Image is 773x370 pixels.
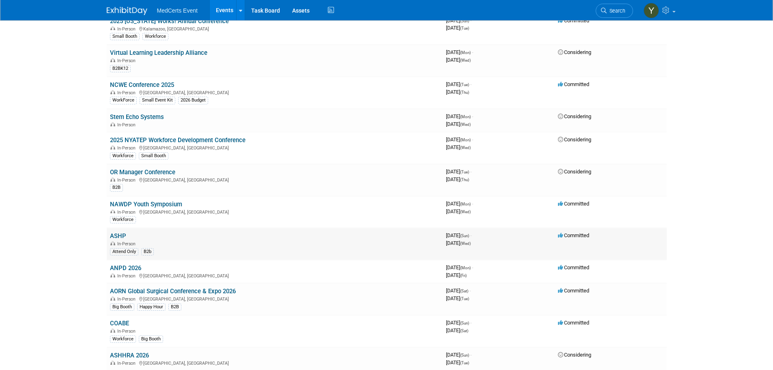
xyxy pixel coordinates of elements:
[110,90,115,94] img: In-Person Event
[558,136,591,143] span: Considering
[460,241,471,246] span: (Wed)
[558,113,591,119] span: Considering
[472,113,473,119] span: -
[117,177,138,183] span: In-Person
[460,170,469,174] span: (Tue)
[644,3,659,18] img: Yenexis Quintana
[110,169,175,176] a: OR Manager Conference
[446,121,471,127] span: [DATE]
[446,113,473,119] span: [DATE]
[470,320,472,326] span: -
[110,241,115,245] img: In-Person Event
[110,113,164,121] a: Stem Echo Systems
[110,320,129,327] a: COABE
[446,295,469,301] span: [DATE]
[460,122,471,127] span: (Wed)
[446,81,472,87] span: [DATE]
[446,176,469,182] span: [DATE]
[470,169,472,175] span: -
[107,7,147,15] img: ExhibitDay
[460,273,467,278] span: (Fri)
[110,296,115,301] img: In-Person Event
[460,82,469,87] span: (Tue)
[110,361,115,365] img: In-Person Event
[558,288,589,294] span: Committed
[446,327,468,333] span: [DATE]
[446,57,471,63] span: [DATE]
[110,97,137,104] div: WorkForce
[110,288,236,295] a: AORN Global Surgical Conference & Expo 2026
[446,25,469,31] span: [DATE]
[140,97,175,104] div: Small Event Kit
[110,136,245,144] a: 2025 NYATEP Workforce Development Conference
[110,208,439,215] div: [GEOGRAPHIC_DATA], [GEOGRAPHIC_DATA]
[139,335,163,343] div: Big Booth
[460,353,469,357] span: (Sun)
[110,216,136,223] div: Workforce
[470,352,472,358] span: -
[110,210,115,214] img: In-Person Event
[469,288,471,294] span: -
[596,4,633,18] a: Search
[117,296,138,302] span: In-Person
[117,58,138,63] span: In-Person
[460,50,471,55] span: (Mon)
[460,361,469,365] span: (Tue)
[110,303,134,311] div: Big Booth
[168,303,181,311] div: B2B
[117,145,138,151] span: In-Person
[110,58,115,62] img: In-Person Event
[110,352,149,359] a: ASHHRA 2026
[110,89,439,95] div: [GEOGRAPHIC_DATA], [GEOGRAPHIC_DATA]
[472,136,473,143] span: -
[446,201,473,207] span: [DATE]
[558,320,589,326] span: Committed
[470,232,472,238] span: -
[117,241,138,247] span: In-Person
[110,145,115,149] img: In-Person Event
[446,359,469,366] span: [DATE]
[110,184,123,191] div: B2B
[558,81,589,87] span: Committed
[117,210,138,215] span: In-Person
[117,361,138,366] span: In-Person
[178,97,208,104] div: 2026 Budget
[110,65,131,72] div: B2BK12
[446,232,472,238] span: [DATE]
[139,152,168,160] div: Small Booth
[446,49,473,55] span: [DATE]
[460,329,468,333] span: (Sat)
[141,248,154,255] div: B2b
[110,81,174,89] a: NCWE Conference 2025
[110,201,182,208] a: NAWDP Youth Symposium
[110,232,126,240] a: ASHP
[558,264,589,270] span: Committed
[110,335,136,343] div: Workforce
[460,115,471,119] span: (Mon)
[137,303,166,311] div: Happy Hour
[110,272,439,279] div: [GEOGRAPHIC_DATA], [GEOGRAPHIC_DATA]
[460,234,469,238] span: (Sun)
[460,90,469,95] span: (Thu)
[460,266,471,270] span: (Mon)
[110,273,115,277] img: In-Person Event
[460,289,468,293] span: (Sat)
[110,17,229,25] a: 2025 [US_STATE] Works! Annual Conference
[446,17,472,24] span: [DATE]
[110,49,207,56] a: Virtual Learning Leadership Alliance
[110,176,439,183] div: [GEOGRAPHIC_DATA], [GEOGRAPHIC_DATA]
[446,89,469,95] span: [DATE]
[110,359,439,366] div: [GEOGRAPHIC_DATA], [GEOGRAPHIC_DATA]
[558,49,591,55] span: Considering
[558,17,589,24] span: Committed
[558,201,589,207] span: Committed
[472,49,473,55] span: -
[460,202,471,206] span: (Mon)
[558,352,591,358] span: Considering
[446,169,472,175] span: [DATE]
[110,295,439,302] div: [GEOGRAPHIC_DATA], [GEOGRAPHIC_DATA]
[460,26,469,30] span: (Tue)
[558,232,589,238] span: Committed
[117,329,138,334] span: In-Person
[110,26,115,30] img: In-Person Event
